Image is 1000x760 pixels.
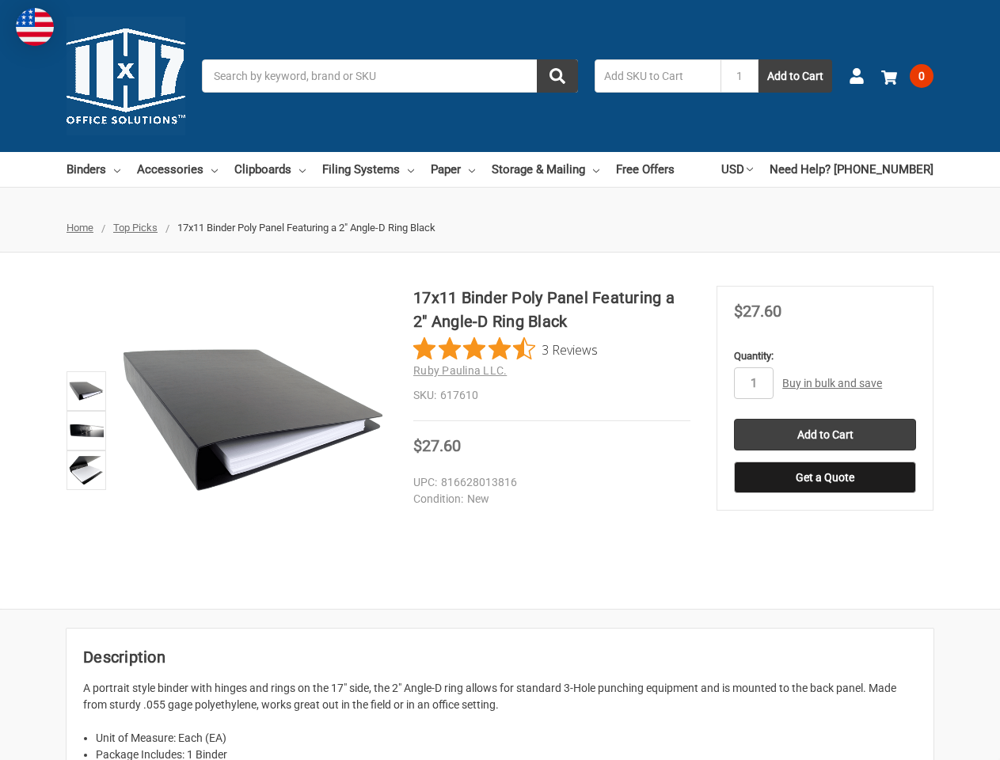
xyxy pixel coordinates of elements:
dd: New [413,491,683,507]
img: 17”x11” Poly Binders (617610) [69,453,104,488]
dd: 816628013816 [413,474,683,491]
label: Quantity: [734,348,916,364]
button: Add to Cart [759,59,832,93]
dt: SKU: [413,387,436,404]
span: $27.60 [413,436,461,455]
img: duty and tax information for United States [16,8,54,46]
dd: 617610 [413,387,690,404]
a: Accessories [137,152,218,187]
a: Filing Systems [322,152,414,187]
li: Unit of Measure: Each (EA) [96,730,917,747]
a: Buy in bulk and save [782,377,882,389]
span: 3 Reviews [542,337,598,361]
img: 17x11 Binder Poly Panel Featuring a 2" Angle-D Ring Black [69,413,104,448]
span: 0 [910,64,933,88]
a: Paper [431,152,475,187]
img: 17x11 Binder Poly Panel Featuring a 2" Angle-D Ring Black [69,374,104,408]
dt: Condition: [413,491,463,507]
input: Search by keyword, brand or SKU [202,59,578,93]
a: Ruby Paulina LLC. [413,364,507,377]
dt: UPC: [413,474,437,491]
a: Clipboards [234,152,306,187]
button: Get a Quote [734,462,916,493]
h2: Description [83,645,917,669]
img: 11x17.com [67,17,185,135]
input: Add to Cart [734,419,916,450]
a: Home [67,222,93,234]
button: Rated 4.3 out of 5 stars from 3 reviews. Jump to reviews. [413,337,598,361]
a: Storage & Mailing [492,152,599,187]
span: 17x11 Binder Poly Panel Featuring a 2" Angle-D Ring Black [177,222,435,234]
a: Top Picks [113,222,158,234]
a: 0 [881,55,933,97]
p: A portrait style binder with hinges and rings on the 17" side, the 2" Angle-D ring allows for sta... [83,680,917,713]
input: Add SKU to Cart [595,59,721,93]
a: Binders [67,152,120,187]
a: Need Help? [PHONE_NUMBER] [770,152,933,187]
img: 17x11 Binder Poly Panel Featuring a 2" Angle-D Ring Black [119,286,387,554]
h1: 17x11 Binder Poly Panel Featuring a 2" Angle-D Ring Black [413,286,690,333]
a: USD [721,152,753,187]
a: Free Offers [616,152,675,187]
span: $27.60 [734,302,781,321]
